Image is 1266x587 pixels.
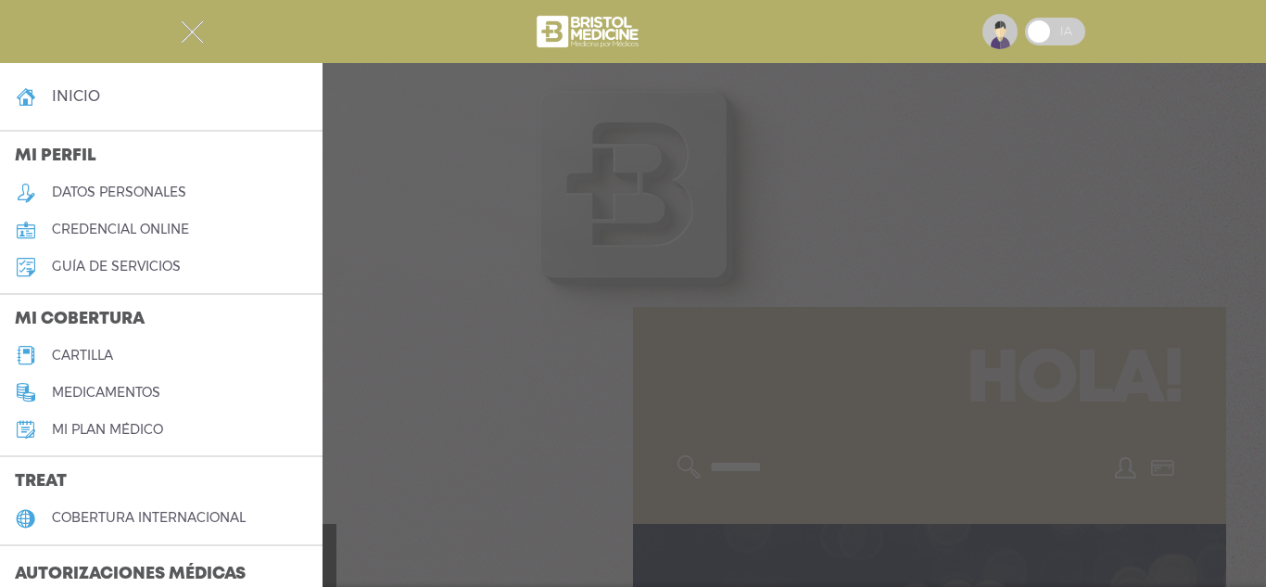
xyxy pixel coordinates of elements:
h5: cobertura internacional [52,510,246,526]
h5: cartilla [52,348,113,364]
img: bristol-medicine-blanco.png [534,9,644,54]
h5: medicamentos [52,385,160,401]
h4: inicio [52,87,100,105]
h5: guía de servicios [52,259,181,274]
h5: datos personales [52,185,186,200]
h5: credencial online [52,222,189,237]
img: Cober_menu-close-white.svg [181,20,204,44]
h5: Mi plan médico [52,422,163,438]
img: profile-placeholder.svg [982,14,1018,49]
